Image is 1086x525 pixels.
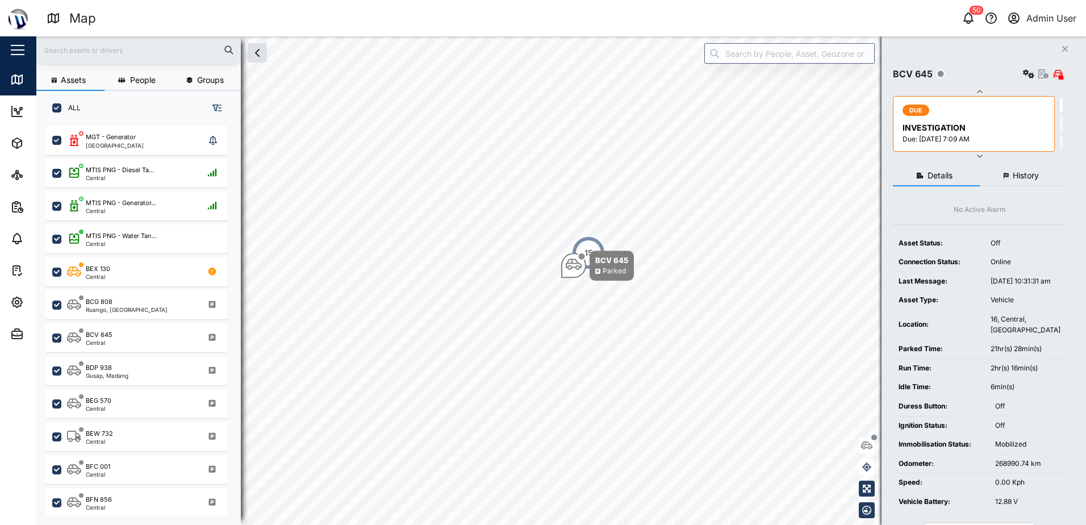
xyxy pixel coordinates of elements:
div: 16, Central, [GEOGRAPHIC_DATA] [991,314,1060,335]
div: Off [995,420,1060,431]
div: Central [86,406,111,411]
div: Central [86,340,112,345]
div: 0.00 Kph [995,477,1060,488]
div: Admin User [1026,11,1076,26]
div: BDP 938 [86,363,112,373]
div: Settings [30,296,70,309]
input: Search assets or drivers [43,41,234,59]
div: Central [86,208,156,214]
div: Central [86,241,157,247]
span: Groups [197,76,224,84]
div: Central [86,472,110,477]
div: Parked [603,266,626,277]
div: Dashboard [30,105,81,118]
div: BEG 570 [86,396,111,406]
div: Map [30,73,55,86]
div: Central [86,505,112,510]
div: Off [995,401,1060,412]
div: 268990.74 km [995,459,1060,469]
div: MTIS PNG - Water Tan... [86,231,157,241]
div: Map marker [571,236,605,270]
div: Central [86,175,154,181]
div: BEW 732 [86,429,113,439]
div: BCV 645 [893,67,933,81]
div: Map [69,9,96,28]
div: Ignition Status: [899,420,984,431]
div: MTIS PNG - Generator... [86,198,156,208]
div: Vehicle Battery: [899,497,984,507]
div: Gusap, Madang [86,373,128,378]
div: [GEOGRAPHIC_DATA] [86,143,144,148]
canvas: Map [36,36,1086,525]
div: BFC 001 [86,462,110,472]
div: Location: [899,319,979,330]
div: Sites [30,169,57,181]
div: Last Message: [899,276,979,287]
div: MGT - Generator [86,132,136,142]
div: 15 [584,247,593,259]
div: [DATE] 10:31:31 am [991,276,1060,287]
span: People [130,76,156,84]
div: Run Time: [899,363,979,374]
div: Ruango, [GEOGRAPHIC_DATA] [86,307,168,312]
div: Speed: [899,477,984,488]
div: Map marker [561,251,634,281]
div: Reports [30,201,68,213]
div: grid [45,122,240,516]
div: Due: [DATE] 7:09 AM [903,134,1047,145]
span: History [1013,172,1039,180]
button: Admin User [1006,10,1077,26]
div: 6min(s) [991,382,1060,393]
div: Odometer: [899,459,984,469]
span: DUE [909,105,923,115]
div: Alarms [30,232,65,245]
div: Vehicle [991,295,1060,306]
div: Off [991,238,1060,249]
div: Asset Type: [899,295,979,306]
div: Connection Status: [899,257,979,268]
div: BCV 645 [86,330,112,340]
div: Assets [30,137,65,149]
div: 2hr(s) 16min(s) [991,363,1060,374]
span: Details [928,172,953,180]
span: Assets [61,76,86,84]
div: BCG 808 [86,297,112,307]
label: ALL [61,103,81,113]
div: Parked Time: [899,344,979,355]
div: Online [991,257,1060,268]
div: INVESTIGATION [903,122,1047,134]
div: Mobilized [995,439,1060,450]
div: BEX 130 [86,264,110,274]
div: 50 [970,6,984,15]
div: Central [86,274,110,280]
div: 12.88 V [995,497,1060,507]
div: BFN 856 [86,495,112,505]
div: Idle Time: [899,382,979,393]
div: Duress Button: [899,401,984,412]
div: Tasks [30,264,61,277]
img: Main Logo [6,6,31,31]
input: Search by People, Asset, Geozone or Place [704,43,875,64]
div: Asset Status: [899,238,979,249]
div: Immobilisation Status: [899,439,984,450]
div: BCV 645 [595,255,628,266]
div: No Active Alarm [954,205,1006,215]
div: 21hr(s) 28min(s) [991,344,1060,355]
div: Central [86,439,113,444]
div: MTIS PNG - Diesel Ta... [86,165,154,175]
div: Admin [30,328,63,340]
